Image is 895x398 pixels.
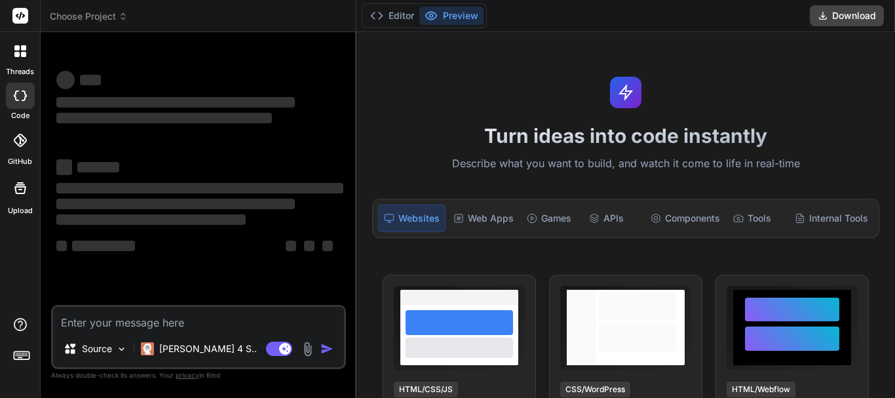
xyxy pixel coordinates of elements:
[365,7,419,25] button: Editor
[560,382,630,397] div: CSS/WordPress
[810,5,884,26] button: Download
[50,10,128,23] span: Choose Project
[8,156,32,167] label: GitHub
[77,162,119,172] span: ‌
[56,113,272,123] span: ‌
[6,66,34,77] label: threads
[322,241,333,251] span: ‌
[56,199,295,209] span: ‌
[56,159,72,175] span: ‌
[56,71,75,89] span: ‌
[645,205,725,232] div: Components
[141,342,154,355] img: Claude 4 Sonnet
[728,205,787,232] div: Tools
[56,183,343,193] span: ‌
[286,241,296,251] span: ‌
[11,110,29,121] label: code
[320,342,333,355] img: icon
[56,97,295,108] span: ‌
[80,75,101,85] span: ‌
[727,382,795,397] div: HTML/Webflow
[364,155,887,172] p: Describe what you want to build, and watch it come to life in real-time
[56,241,67,251] span: ‌
[51,369,346,382] p: Always double-check its answers. Your in Bind
[522,205,581,232] div: Games
[176,371,199,379] span: privacy
[56,214,246,225] span: ‌
[378,205,446,232] div: Websites
[300,342,315,357] img: attachment
[364,124,887,148] h1: Turn ideas into code instantly
[419,7,484,25] button: Preview
[82,342,112,355] p: Source
[790,205,873,232] div: Internal Tools
[72,241,135,251] span: ‌
[394,382,458,397] div: HTML/CSS/JS
[584,205,643,232] div: APIs
[116,344,127,355] img: Pick Models
[159,342,257,355] p: [PERSON_NAME] 4 S..
[304,241,314,251] span: ‌
[448,205,519,232] div: Web Apps
[8,205,33,216] label: Upload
